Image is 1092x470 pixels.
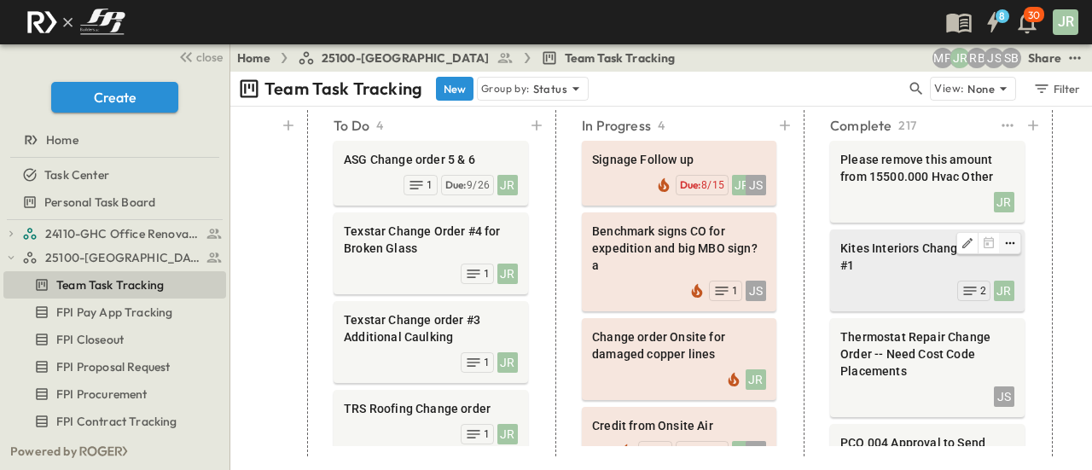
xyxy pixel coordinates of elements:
div: 24110-GHC Office Renovationstest [3,220,226,247]
a: Home [3,128,223,152]
span: Personal Task Board [44,194,155,211]
a: FPI Proposal Request [3,355,223,379]
span: ASG Change order 5 & 6 [344,151,518,168]
span: Team Task Tracking [56,276,164,293]
p: View: [934,79,964,98]
button: Edit [957,233,979,253]
div: JS [994,386,1014,407]
a: 25100-Vanguard Prep School [22,246,223,270]
span: Texstar Change Order #4 for Broken Glass [344,223,518,257]
p: Status [533,80,567,97]
span: Signage Follow up [592,151,766,168]
div: ASG Change order 5 & 6JRDue:9/261 [334,141,528,206]
a: Team Task Tracking [541,49,676,67]
div: Please remove this amount from 15500.000 Hvac OtherJR [830,141,1025,223]
img: c8d7d1ed905e502e8f77bf7063faec64e13b34fdb1f2bdd94b0e311fc34f8000.png [20,4,131,40]
a: FPI Contract Tracking [3,409,223,433]
a: 24110-GHC Office Renovations [22,222,223,246]
span: 8/08 [701,445,724,457]
div: Jesse Sullivan (jsullivan@fpibuilders.com) [984,48,1004,68]
p: 30 [1028,9,1040,22]
div: JR [497,352,518,373]
span: Benchmark signs CO for expedition and big MBO sign? a [592,223,766,274]
p: 4 [658,117,665,134]
span: Due: [680,444,701,457]
a: FPI Pay App Tracking [3,300,223,324]
span: 2 [980,284,986,298]
div: JS [746,281,766,301]
span: close [196,49,223,66]
span: 25100-[GEOGRAPHIC_DATA] [322,49,490,67]
div: EditTracking Date MenueditKites Interiors Change Order #1JR2 [830,229,1025,311]
span: PCO 004 Approval to Send [840,434,1014,451]
span: Thermostat Repair Change Order -- Need Cost Code Placements [840,328,1014,380]
span: Due: [680,178,701,191]
div: JR [746,369,766,390]
span: 1 [427,178,433,192]
p: To Do [334,115,369,136]
div: Regina Barnett (rbarnett@fpibuilders.com) [967,48,987,68]
p: In Progress [582,115,651,136]
div: FPI Procurementtest [3,380,226,408]
div: Benchmark signs CO for expedition and big MBO sign? aJS1 [582,212,776,311]
span: 25100-Vanguard Prep School [45,249,201,266]
p: 217 [898,117,916,134]
span: 9/26 [467,179,490,191]
div: Texstar Change Order #4 for Broken GlassJR1 [334,212,528,294]
a: FPI Closeout [3,328,223,351]
span: 1 [732,284,738,298]
div: JR [994,281,1014,301]
span: 1 [484,267,490,281]
div: Signage Follow upJRJSDue:8/15 [582,141,776,206]
div: TRS Roofing Change orderJR1 [334,390,528,455]
button: New [436,77,473,101]
button: edit [1000,233,1020,253]
button: 8 [976,7,1010,38]
p: Team Task Tracking [264,77,422,101]
span: 1 [484,427,490,441]
nav: breadcrumbs [237,49,686,67]
button: close [171,44,226,68]
div: Change order Onsite for damaged copper linesJR [582,318,776,400]
div: JR [497,264,518,284]
span: Home [46,131,78,148]
div: Filter [1032,79,1081,98]
div: Team Task Trackingtest [3,271,226,299]
div: Share [1028,49,1061,67]
a: Home [237,49,270,67]
a: Team Task Tracking [3,273,223,297]
span: Please remove this amount from 15500.000 Hvac Other [840,151,1014,185]
span: Texstar Change order #3 Additional Caulking [344,311,518,345]
div: JR [497,424,518,444]
div: FPI Pay App Trackingtest [3,299,226,326]
div: JS [746,441,766,461]
button: test [997,113,1018,137]
span: FPI Closeout [56,331,124,348]
span: FPI Contract Tracking [56,413,177,430]
div: Personal Task Boardtest [3,189,226,216]
a: FPI Procurement [3,382,223,406]
span: Credit from Onsite Air [592,417,766,434]
span: TRS Roofing Change order [344,400,518,417]
p: 4 [376,117,383,134]
button: Tracking Date Menu [979,233,1000,253]
div: Jayden Ramirez (jramirez@fpibuilders.com) [950,48,970,68]
span: Due: [445,178,467,191]
a: Personal Task Board [3,190,223,214]
span: Task Center [44,166,109,183]
span: 8/15 [701,179,724,191]
div: JR [994,192,1014,212]
div: JR [732,441,752,461]
div: FPI Proposal Requesttest [3,353,226,380]
h6: 8 [999,9,1005,23]
span: Change order Onsite for damaged copper lines [592,328,766,363]
a: Task Center [3,163,223,187]
span: 24110-GHC Office Renovations [45,225,201,242]
div: JR [732,175,752,195]
div: JR [1053,9,1078,35]
div: FPI Closeouttest [3,326,226,353]
div: JS [746,175,766,195]
div: Thermostat Repair Change Order -- Need Cost Code PlacementsJS [830,318,1025,417]
span: 1 [661,444,667,458]
button: test [1065,48,1085,68]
